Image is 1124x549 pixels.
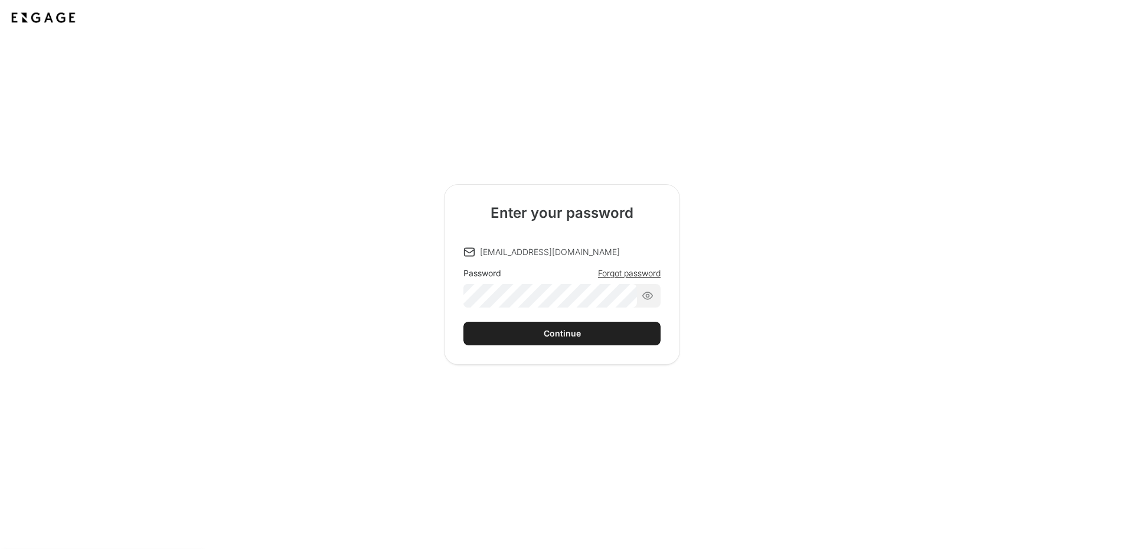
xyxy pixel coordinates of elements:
[463,267,501,279] div: Password
[491,204,633,223] h2: Enter your password
[598,267,661,279] a: Forgot password
[480,246,620,258] p: [EMAIL_ADDRESS][DOMAIN_NAME]
[544,328,581,339] div: Continue
[9,9,77,26] img: Application logo
[463,322,661,345] button: Continue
